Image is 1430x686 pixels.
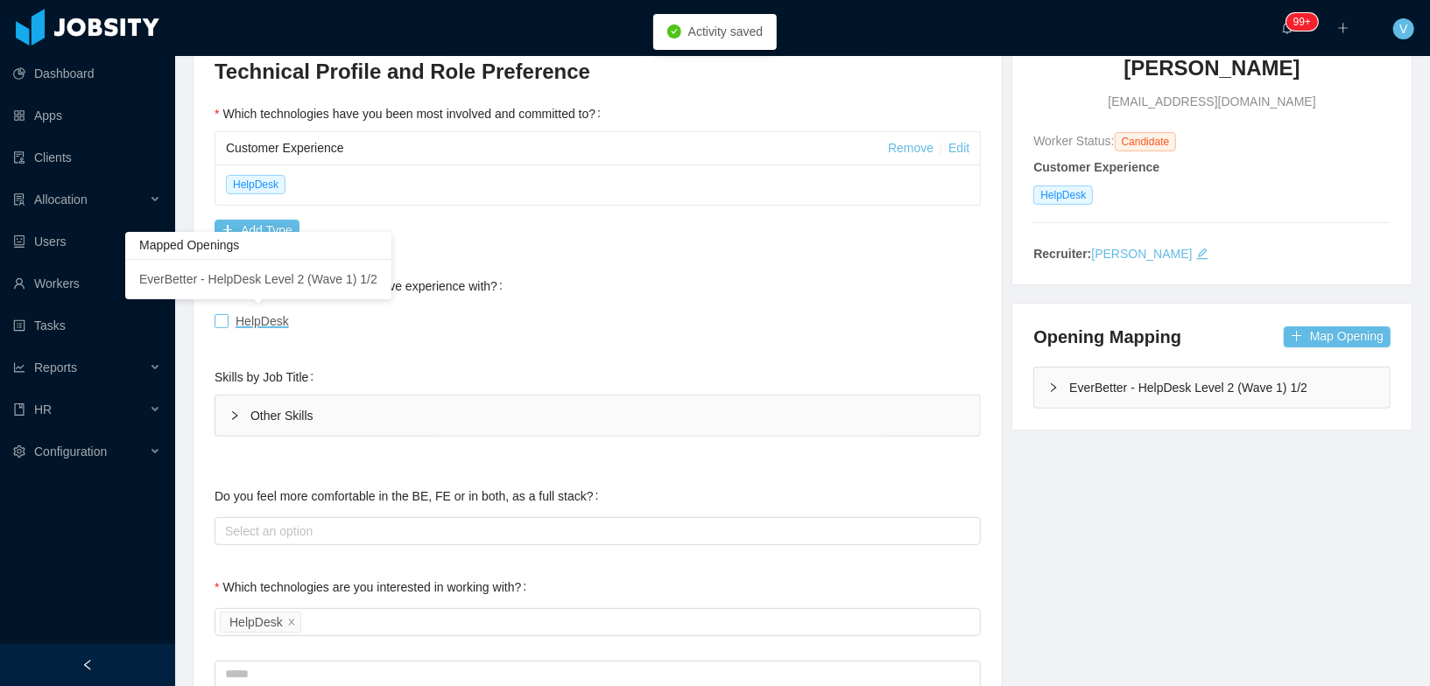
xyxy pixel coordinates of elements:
[236,314,289,328] span: HelpDesk
[215,107,608,121] label: Which technologies have you been most involved and committed to?
[1286,13,1318,31] sup: 352
[225,522,962,540] div: Select an option
[1284,326,1391,347] button: icon: plusMap Opening
[287,617,296,627] i: icon: close
[1109,93,1316,111] span: [EMAIL_ADDRESS][DOMAIN_NAME]
[13,445,25,458] i: icon: setting
[1033,134,1114,148] span: Worker Status:
[948,141,969,155] a: Edit
[1091,247,1192,261] a: [PERSON_NAME]
[1196,248,1208,260] i: icon: edit
[1033,325,1181,349] h4: Opening Mapping
[1115,132,1177,151] span: Candidate
[220,521,229,542] input: Do you feel more comfortable in the BE, FE or in both, as a full stack?
[34,360,77,374] span: Reports
[226,132,888,164] div: Customer Experience
[226,175,285,194] span: HelpDesk
[139,270,377,289] div: EverBetter - HelpDesk Level 2 (Wave 1) 1/2
[667,24,681,38] i: icon: check-circle
[13,193,25,206] i: icon: solution
[1048,382,1059,393] i: icon: right
[229,612,283,632] div: HelpDesk
[34,402,52,416] span: HR
[13,361,25,374] i: icon: line-chart
[215,489,606,503] label: Do you feel more comfortable in the BE, FE or in both, as a full stack?
[1281,22,1293,34] i: icon: bell
[1033,160,1159,174] strong: Customer Experience
[125,232,391,260] div: Mapped Openings
[13,224,161,259] a: icon: robotUsers
[13,140,161,175] a: icon: auditClients
[1033,185,1093,205] span: HelpDesk
[13,308,161,343] a: icon: profileTasks
[1337,22,1349,34] i: icon: plus
[215,580,533,594] label: Which technologies are you interested in working with?
[215,395,980,436] div: Other Skills
[229,410,240,421] i: icon: right
[688,24,764,38] span: Activity saved
[1034,367,1390,408] div: icon: rightEverBetter - HelpDesk Level 2 (Wave 1) 1/2
[1033,247,1091,261] strong: Recruiter:
[13,56,161,91] a: icon: pie-chartDashboard
[1399,18,1407,39] span: V
[215,220,299,241] button: icon: plusAdd Type
[888,141,933,155] a: Remove
[13,403,25,416] i: icon: book
[1124,54,1300,82] h3: [PERSON_NAME]
[34,444,107,458] span: Configuration
[13,98,161,133] a: icon: appstoreApps
[215,370,321,384] label: Skills by Job Title
[34,192,88,206] span: Allocation
[220,612,301,633] li: HelpDesk
[1124,54,1300,93] a: [PERSON_NAME]
[305,612,314,633] input: Which technologies are you interested in working with?
[13,266,161,301] a: icon: userWorkers
[215,58,981,86] h3: Technical Profile and Role Preference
